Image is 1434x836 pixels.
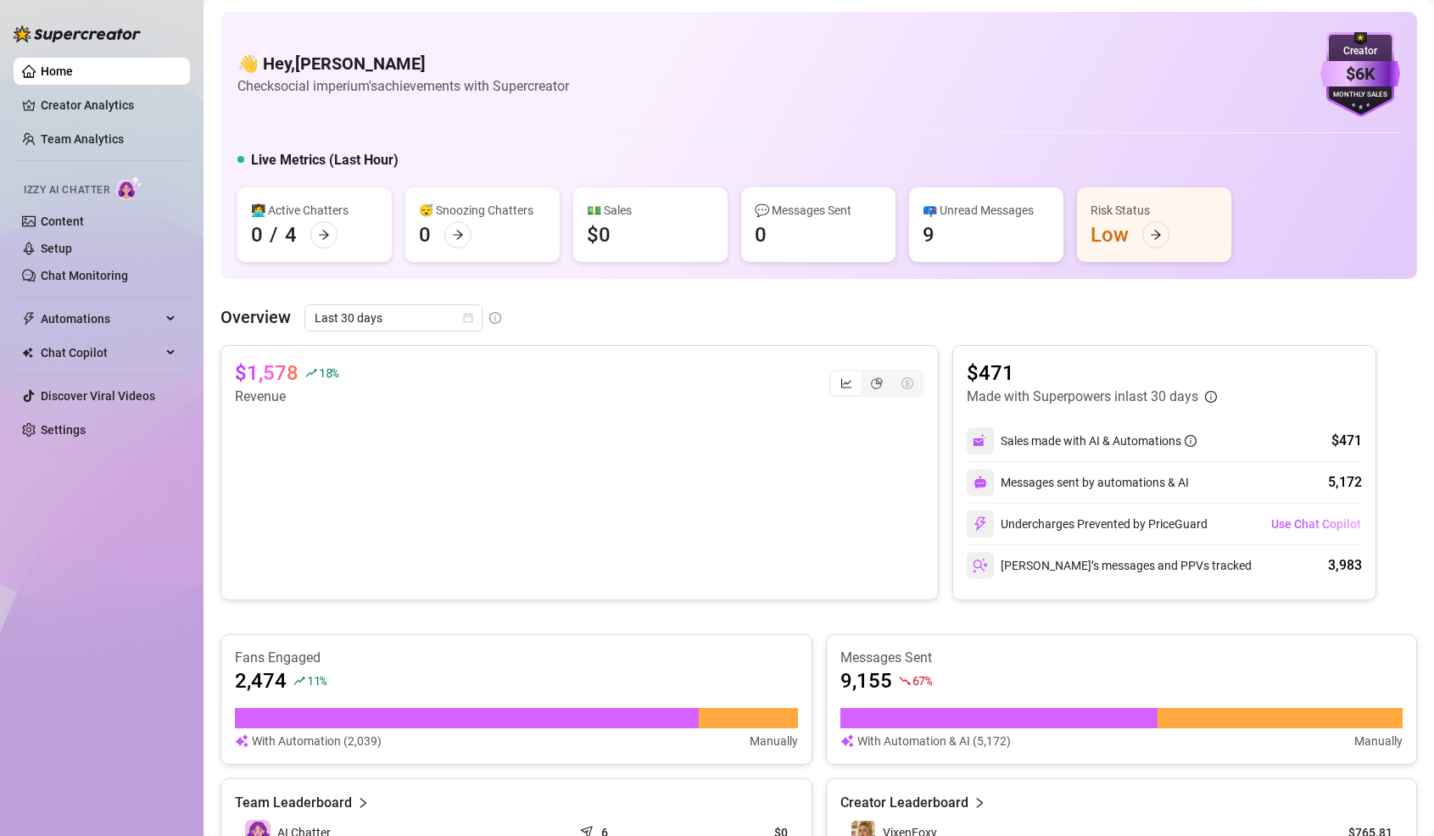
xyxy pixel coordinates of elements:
div: Sales made with AI & Automations [1001,432,1197,450]
div: 5,172 [1328,472,1362,493]
img: purple-badge-B9DA21FR.svg [1320,32,1400,117]
img: logo-BBDzfeDw.svg [14,25,141,42]
span: pie-chart [871,377,883,389]
span: info-circle [489,312,501,324]
img: Chat Copilot [22,347,33,359]
div: 💬 Messages Sent [755,201,882,220]
div: 0 [419,221,431,248]
a: Home [41,64,73,78]
div: $471 [1331,431,1362,451]
article: 9,155 [840,667,892,694]
span: fall [899,675,911,687]
span: 67 % [912,672,932,688]
span: calendar [463,313,473,323]
img: svg%3e [973,516,988,532]
h5: Live Metrics (Last Hour) [251,150,399,170]
div: 3,983 [1328,555,1362,576]
span: dollar-circle [901,377,913,389]
article: Overview [220,304,291,330]
article: Check social imperium's achievements with Supercreator [237,75,569,97]
a: Creator Analytics [41,92,176,119]
div: 😴 Snoozing Chatters [419,201,546,220]
a: Setup [41,242,72,255]
span: arrow-right [318,229,330,241]
span: arrow-right [1150,229,1162,241]
div: 4 [285,221,297,248]
article: Fans Engaged [235,649,798,667]
div: 👩‍💻 Active Chatters [251,201,378,220]
span: Last 30 days [315,305,472,331]
article: Revenue [235,387,338,407]
span: Izzy AI Chatter [24,182,109,198]
article: Made with Superpowers in last 30 days [967,387,1198,407]
article: $471 [967,359,1217,387]
div: 0 [251,221,263,248]
span: Chat Copilot [41,339,161,366]
div: 0 [755,221,767,248]
img: AI Chatter [116,176,142,200]
a: Settings [41,423,86,437]
span: Automations [41,305,161,332]
div: segmented control [829,370,924,397]
div: Undercharges Prevented by PriceGuard [967,510,1208,538]
article: Team Leaderboard [235,793,352,813]
article: With Automation & AI (5,172) [857,732,1011,750]
div: 💵 Sales [587,201,714,220]
div: $6K [1320,61,1400,87]
a: Content [41,215,84,228]
article: Creator Leaderboard [840,793,968,813]
span: rise [305,367,317,379]
div: 📪 Unread Messages [923,201,1050,220]
span: right [357,793,369,813]
article: Manually [750,732,798,750]
article: Messages Sent [840,649,1403,667]
span: info-circle [1185,435,1197,447]
span: info-circle [1205,391,1217,403]
div: Creator [1320,43,1400,59]
span: right [974,793,985,813]
img: svg%3e [235,732,248,750]
img: svg%3e [840,732,854,750]
span: Use Chat Copilot [1271,517,1361,531]
span: 11 % [307,672,326,688]
span: line-chart [840,377,852,389]
h4: 👋 Hey, [PERSON_NAME] [237,52,569,75]
div: Messages sent by automations & AI [967,469,1189,496]
img: svg%3e [973,433,988,449]
article: 2,474 [235,667,287,694]
div: [PERSON_NAME]’s messages and PPVs tracked [967,552,1252,579]
a: Chat Monitoring [41,269,128,282]
span: thunderbolt [22,312,36,326]
a: Team Analytics [41,132,124,146]
img: svg%3e [974,476,987,489]
div: Monthly Sales [1320,90,1400,101]
div: Risk Status [1091,201,1218,220]
article: Manually [1354,732,1403,750]
div: 9 [923,221,935,248]
img: svg%3e [973,558,988,573]
span: arrow-right [452,229,464,241]
article: $1,578 [235,359,299,387]
article: With Automation (2,039) [252,732,382,750]
span: 18 % [319,365,338,381]
span: rise [293,675,305,687]
div: $0 [587,221,611,248]
a: Discover Viral Videos [41,389,155,403]
button: Use Chat Copilot [1270,510,1362,538]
